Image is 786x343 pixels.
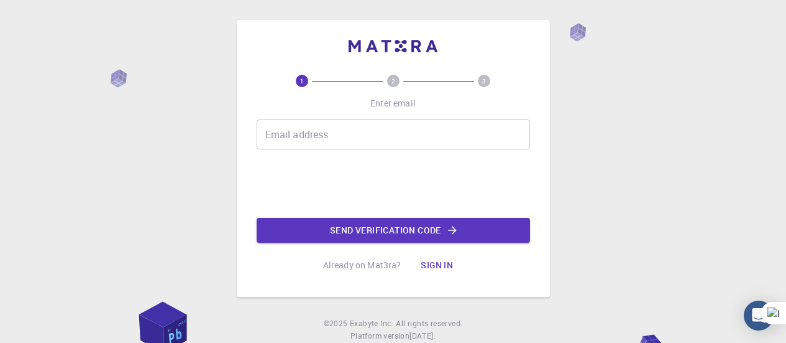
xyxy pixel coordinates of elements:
div: Open Intercom Messenger [744,301,774,331]
a: Exabyte Inc. [350,317,393,330]
button: Send verification code [257,218,530,243]
span: [DATE] . [409,331,436,341]
text: 3 [482,77,486,85]
iframe: reCAPTCHA [299,159,488,208]
span: © 2025 [324,317,350,330]
text: 2 [391,77,395,85]
span: Exabyte Inc. [350,318,393,328]
p: Already on Mat3ra? [323,259,401,271]
span: All rights reserved. [396,317,462,330]
span: Platform version [350,330,409,342]
a: [DATE]. [409,330,436,342]
p: Enter email [370,97,416,110]
text: 1 [300,77,304,85]
button: Sign in [411,253,463,278]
